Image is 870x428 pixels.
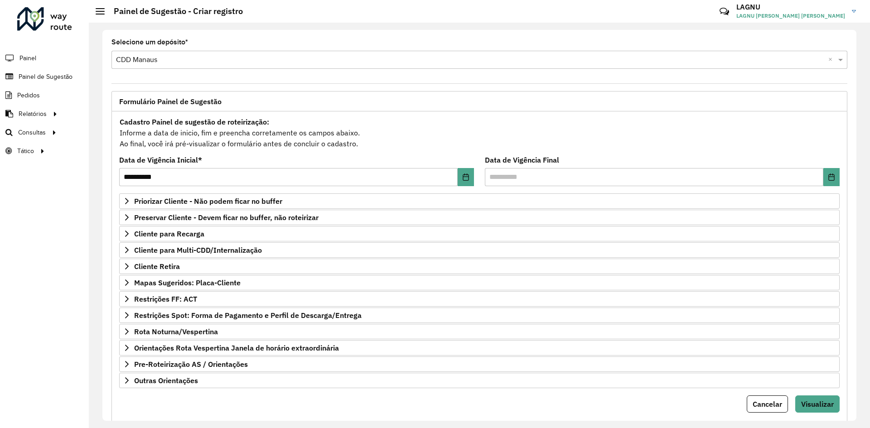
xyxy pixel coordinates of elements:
span: Painel de Sugestão [19,72,72,82]
label: Selecione um depósito [111,37,188,48]
label: Data de Vigência Inicial [119,154,202,165]
a: Mapas Sugeridos: Placa-Cliente [119,275,840,290]
span: Restrições FF: ACT [134,295,197,303]
span: Cliente para Recarga [134,230,204,237]
a: Preservar Cliente - Devem ficar no buffer, não roteirizar [119,210,840,225]
div: Informe a data de inicio, fim e preencha corretamente os campos abaixo. Ao final, você irá pré-vi... [119,116,840,149]
a: Rota Noturna/Vespertina [119,324,840,339]
span: Formulário Painel de Sugestão [119,98,222,105]
span: Clear all [828,54,836,65]
a: Priorizar Cliente - Não podem ficar no buffer [119,193,840,209]
a: Cliente Retira [119,259,840,274]
span: Outras Orientações [134,377,198,384]
button: Choose Date [823,168,840,186]
span: Priorizar Cliente - Não podem ficar no buffer [134,197,282,205]
button: Cancelar [747,395,788,413]
span: Painel [19,53,36,63]
button: Choose Date [458,168,474,186]
a: Outras Orientações [119,373,840,388]
a: Cliente para Recarga [119,226,840,241]
a: Pre-Roteirização AS / Orientações [119,356,840,372]
a: Cliente para Multi-CDD/Internalização [119,242,840,258]
span: Orientações Rota Vespertina Janela de horário extraordinária [134,344,339,351]
h2: Painel de Sugestão - Criar registro [105,6,243,16]
span: Restrições Spot: Forma de Pagamento e Perfil de Descarga/Entrega [134,312,362,319]
span: Rota Noturna/Vespertina [134,328,218,335]
span: Cliente Retira [134,263,180,270]
span: Cancelar [753,399,782,409]
h3: LAGNU [736,3,845,11]
span: LAGNU [PERSON_NAME] [PERSON_NAME] [736,12,845,20]
span: Visualizar [801,399,834,409]
span: Preservar Cliente - Devem ficar no buffer, não roteirizar [134,214,319,221]
span: Consultas [18,128,46,137]
span: Tático [17,146,34,156]
span: Pedidos [17,91,40,100]
span: Pre-Roteirização AS / Orientações [134,361,248,368]
a: Restrições FF: ACT [119,291,840,307]
span: Mapas Sugeridos: Placa-Cliente [134,279,241,286]
a: Contato Rápido [715,2,734,21]
a: Restrições Spot: Forma de Pagamento e Perfil de Descarga/Entrega [119,308,840,323]
span: Relatórios [19,109,47,119]
a: Orientações Rota Vespertina Janela de horário extraordinária [119,340,840,356]
label: Data de Vigência Final [485,154,559,165]
button: Visualizar [795,395,840,413]
strong: Cadastro Painel de sugestão de roteirização: [120,117,269,126]
span: Cliente para Multi-CDD/Internalização [134,246,262,254]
